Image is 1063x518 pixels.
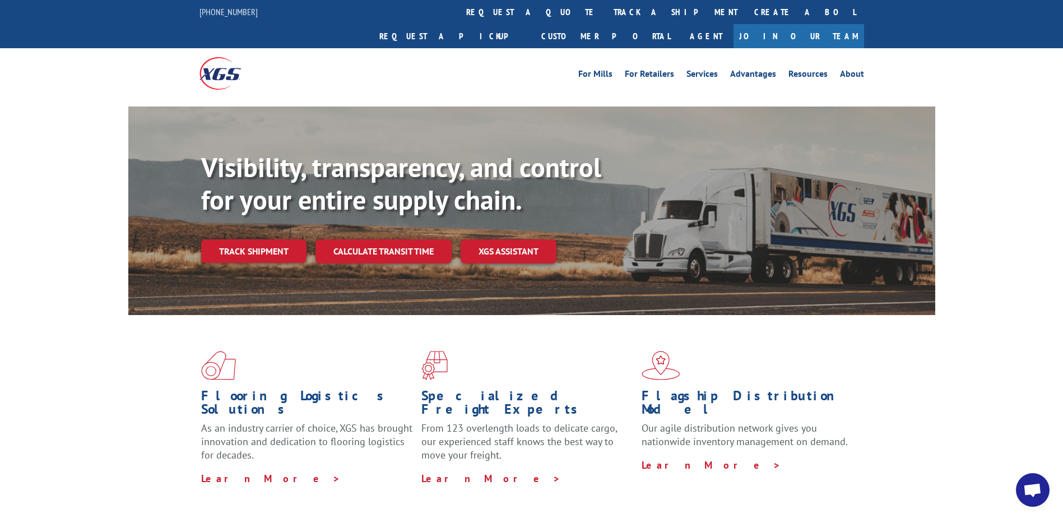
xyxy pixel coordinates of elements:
[201,389,413,422] h1: Flooring Logistics Solutions
[421,351,448,380] img: xgs-icon-focused-on-flooring-red
[788,70,828,82] a: Resources
[642,351,680,380] img: xgs-icon-flagship-distribution-model-red
[315,239,452,263] a: Calculate transit time
[201,150,601,217] b: Visibility, transparency, and control for your entire supply chain.
[578,70,612,82] a: For Mills
[642,389,853,422] h1: Flagship Distribution Model
[533,24,679,48] a: Customer Portal
[421,472,561,485] a: Learn More >
[371,24,533,48] a: Request a pickup
[642,422,848,448] span: Our agile distribution network gives you nationwide inventory management on demand.
[679,24,734,48] a: Agent
[201,472,341,485] a: Learn More >
[199,6,258,17] a: [PHONE_NUMBER]
[642,459,781,471] a: Learn More >
[686,70,718,82] a: Services
[201,422,412,461] span: As an industry carrier of choice, XGS has brought innovation and dedication to flooring logistics...
[734,24,864,48] a: Join Our Team
[461,239,556,263] a: XGS ASSISTANT
[730,70,776,82] a: Advantages
[625,70,674,82] a: For Retailers
[201,239,307,263] a: Track shipment
[1016,473,1050,507] a: Open chat
[201,351,236,380] img: xgs-icon-total-supply-chain-intelligence-red
[421,389,633,422] h1: Specialized Freight Experts
[421,422,633,471] p: From 123 overlength loads to delicate cargo, our experienced staff knows the best way to move you...
[840,70,864,82] a: About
